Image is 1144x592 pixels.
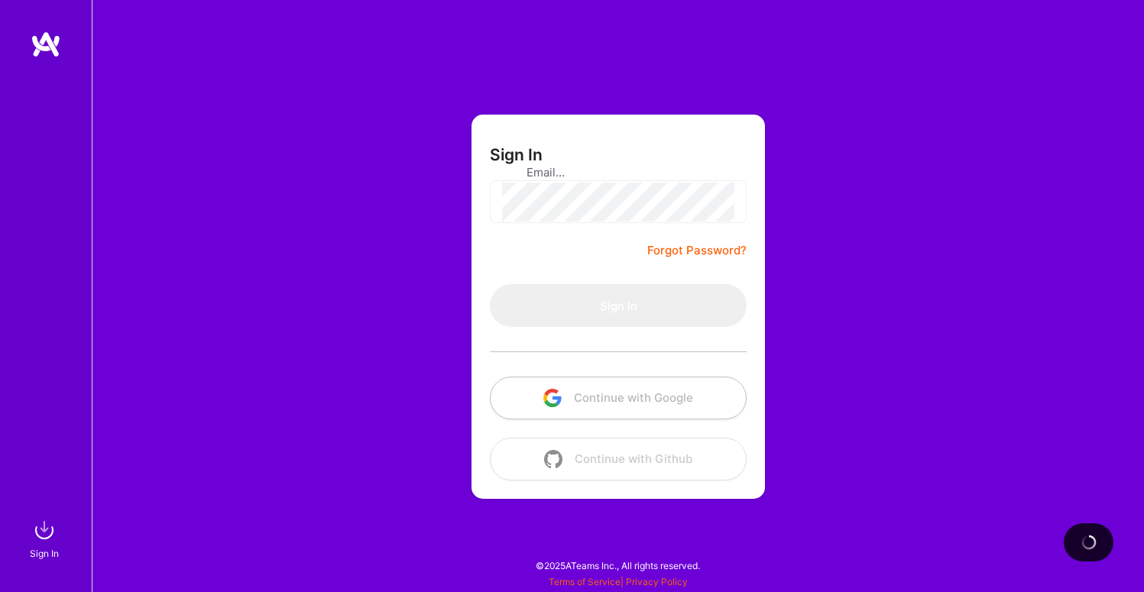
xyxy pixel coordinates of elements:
[626,576,688,587] a: Privacy Policy
[543,389,562,407] img: icon
[549,576,688,587] span: |
[92,546,1144,584] div: © 2025 ATeams Inc., All rights reserved.
[544,450,562,468] img: icon
[549,576,621,587] a: Terms of Service
[490,284,747,327] button: Sign In
[1080,533,1098,552] img: loading
[30,545,59,561] div: Sign In
[32,515,60,561] a: sign inSign In
[527,153,710,192] input: Email...
[490,145,543,164] h3: Sign In
[31,31,61,58] img: logo
[490,377,747,419] button: Continue with Google
[647,241,747,260] a: Forgot Password?
[490,438,747,480] button: Continue with Github
[29,515,60,545] img: sign in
